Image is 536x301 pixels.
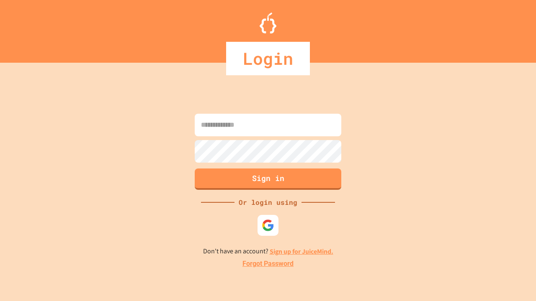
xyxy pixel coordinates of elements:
[270,247,333,256] a: Sign up for JuiceMind.
[195,168,341,190] button: Sign in
[234,197,301,207] div: Or login using
[242,259,294,269] a: Forgot Password
[260,13,276,33] img: Logo.svg
[203,246,333,257] p: Don't have an account?
[262,219,274,232] img: google-icon.svg
[226,42,310,75] div: Login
